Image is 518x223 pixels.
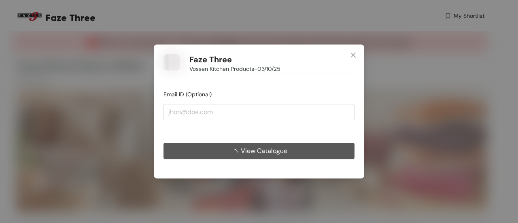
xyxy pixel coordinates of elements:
button: Close [342,45,364,66]
span: Vossen Kitchen Products-03/10/25 [189,64,280,73]
span: loading [231,149,241,155]
h1: Faze Three [189,55,232,65]
img: Buyer Portal [163,54,180,70]
span: Email ID (Optional) [163,91,212,98]
span: close [350,52,357,58]
input: jhon@doe.com [163,104,355,120]
button: View Catalogue [163,143,355,159]
span: View Catalogue [241,146,287,156]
